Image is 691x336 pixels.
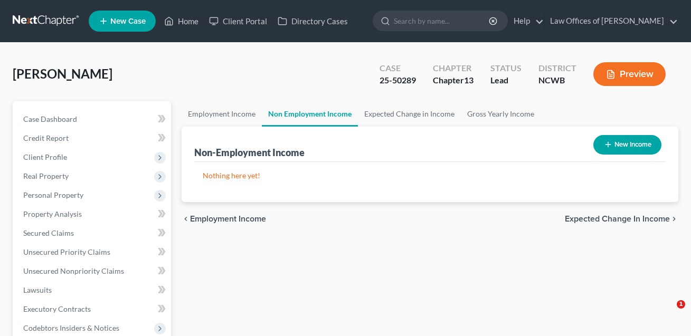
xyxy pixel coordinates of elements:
div: District [538,62,576,74]
button: Expected Change in Income chevron_right [565,215,678,223]
button: New Income [593,135,661,155]
span: Lawsuits [23,285,52,294]
div: Chapter [433,74,474,87]
span: [PERSON_NAME] [13,66,112,81]
span: New Case [110,17,146,25]
span: Unsecured Nonpriority Claims [23,266,124,275]
a: Non Employment Income [262,101,358,127]
div: Case [380,62,416,74]
a: Help [508,12,544,31]
a: Executory Contracts [15,300,171,319]
a: Employment Income [182,101,262,127]
a: Unsecured Nonpriority Claims [15,262,171,281]
span: Secured Claims [23,228,74,237]
span: Credit Report [23,133,69,142]
span: Executory Contracts [23,304,91,313]
span: 1 [677,300,685,309]
div: 25-50289 [380,74,416,87]
a: Expected Change in Income [358,101,461,127]
iframe: Intercom live chat [655,300,680,325]
div: Chapter [433,62,474,74]
a: Law Offices of [PERSON_NAME] [545,12,678,31]
a: Unsecured Priority Claims [15,243,171,262]
i: chevron_right [670,215,678,223]
a: Credit Report [15,129,171,148]
span: Employment Income [190,215,266,223]
button: Preview [593,62,666,86]
a: Directory Cases [272,12,353,31]
div: NCWB [538,74,576,87]
span: Expected Change in Income [565,215,670,223]
button: chevron_left Employment Income [182,215,266,223]
p: Nothing here yet! [203,170,657,181]
span: Real Property [23,171,69,180]
span: Property Analysis [23,209,82,218]
a: Lawsuits [15,281,171,300]
span: Client Profile [23,152,67,161]
div: Lead [490,74,522,87]
span: Codebtors Insiders & Notices [23,323,119,332]
a: Gross Yearly Income [461,101,541,127]
a: Case Dashboard [15,110,171,129]
a: Property Analysis [15,205,171,224]
div: Non-Employment Income [194,146,305,159]
a: Home [159,12,204,31]
span: Case Dashboard [23,114,77,123]
a: Client Portal [204,12,272,31]
i: chevron_left [182,215,190,223]
span: Personal Property [23,190,83,199]
input: Search by name... [394,11,490,31]
span: 13 [464,75,474,85]
div: Status [490,62,522,74]
span: Unsecured Priority Claims [23,247,110,256]
a: Secured Claims [15,224,171,243]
